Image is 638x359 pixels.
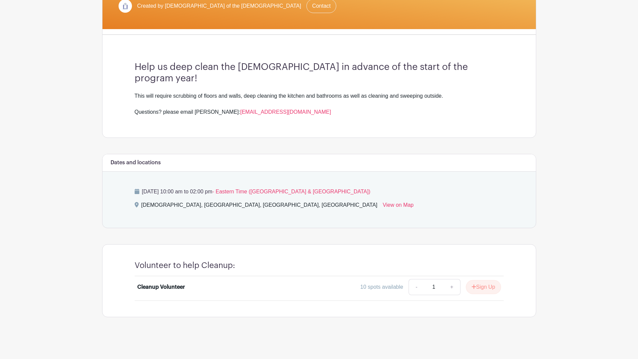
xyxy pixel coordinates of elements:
div: This will require scrubbing of floors and walls, deep cleaning the kitchen and bathrooms as well ... [135,92,504,116]
h4: Volunteer to help Cleanup: [135,261,235,270]
div: 10 spots available [360,283,403,291]
span: - Eastern Time ([GEOGRAPHIC_DATA] & [GEOGRAPHIC_DATA]) [212,189,370,194]
div: [DEMOGRAPHIC_DATA], [GEOGRAPHIC_DATA], [GEOGRAPHIC_DATA], [GEOGRAPHIC_DATA] [141,201,377,212]
p: [DATE] 10:00 am to 02:00 pm [135,188,504,196]
button: Sign Up [466,280,501,294]
h3: Help us deep clean the [DEMOGRAPHIC_DATA] in advance of the start of the program year! [135,62,504,84]
h6: Dates and locations [111,160,161,166]
div: Cleanup Volunteer [137,283,185,291]
span: Created by [DEMOGRAPHIC_DATA] of the [DEMOGRAPHIC_DATA] [137,2,301,10]
a: [EMAIL_ADDRESS][DOMAIN_NAME] [240,109,331,115]
a: - [409,279,424,295]
a: View on Map [383,201,414,212]
a: + [443,279,460,295]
